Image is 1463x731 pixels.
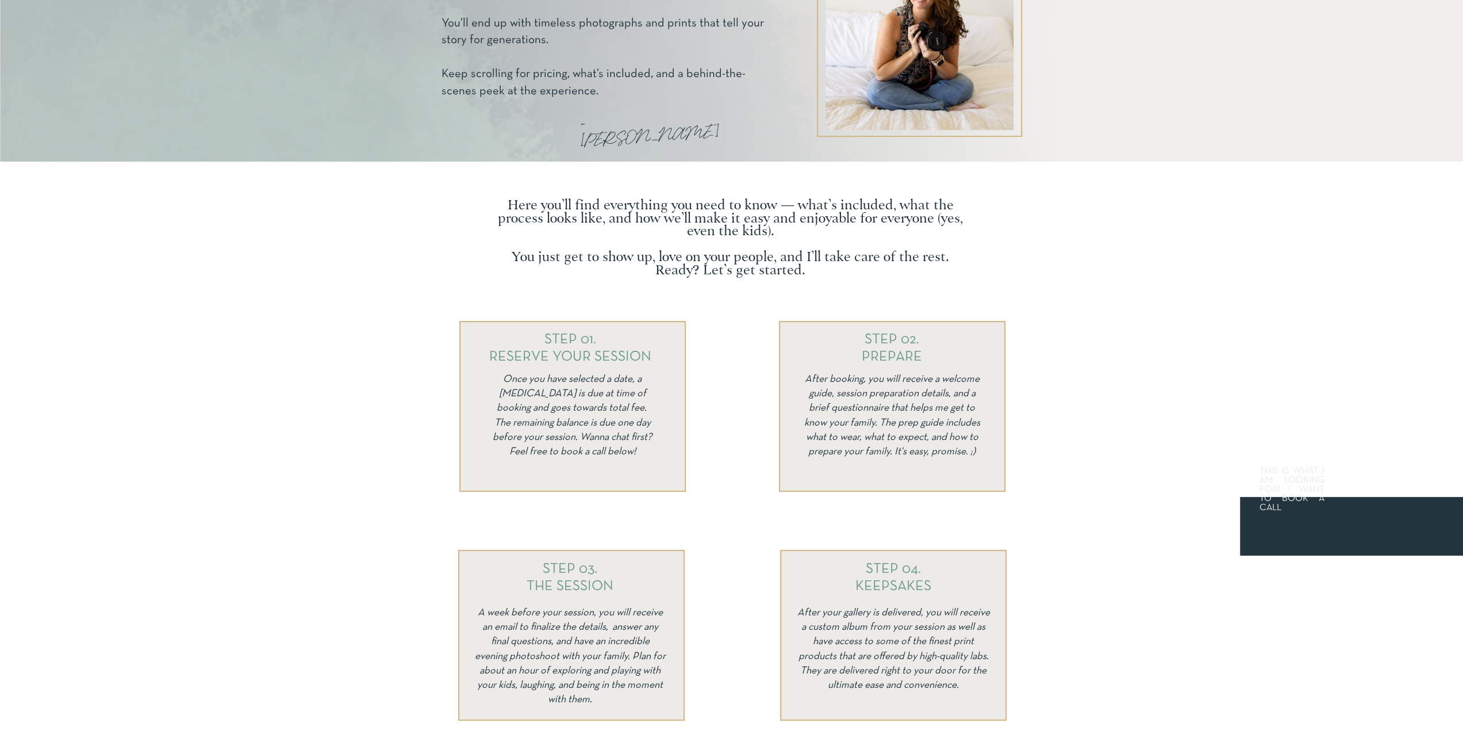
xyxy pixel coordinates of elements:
i: After booking, you will receive a welcome guide, session preparation details, and a brief questio... [804,374,980,457]
i: After your gallery is delivered, you will receive a custom album from your session as well as hav... [797,608,990,690]
p: Here you’ll find everything you need to know — what’s included, what the process looks like, and ... [486,200,976,273]
h2: STEP 02. PREPARE [732,331,1053,349]
p: -[PERSON_NAME] [577,112,631,135]
a: THIS IS WHAT I AM LOOKING FOR! I WANT TO BOOK A CALL [1260,466,1324,564]
h2: STEP 01. RESERVE YOUR SESSION [410,331,731,365]
i: Once you have selected a date, a [MEDICAL_DATA] is due at time of booking and goes towards total ... [493,374,652,457]
h2: STEP 04. KEEPSAKES [733,561,1054,578]
h2: STEP 03. THE SESSION [410,561,731,578]
i: A week before your session, you will receive an email to finalize the details, answer any final q... [475,608,666,705]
